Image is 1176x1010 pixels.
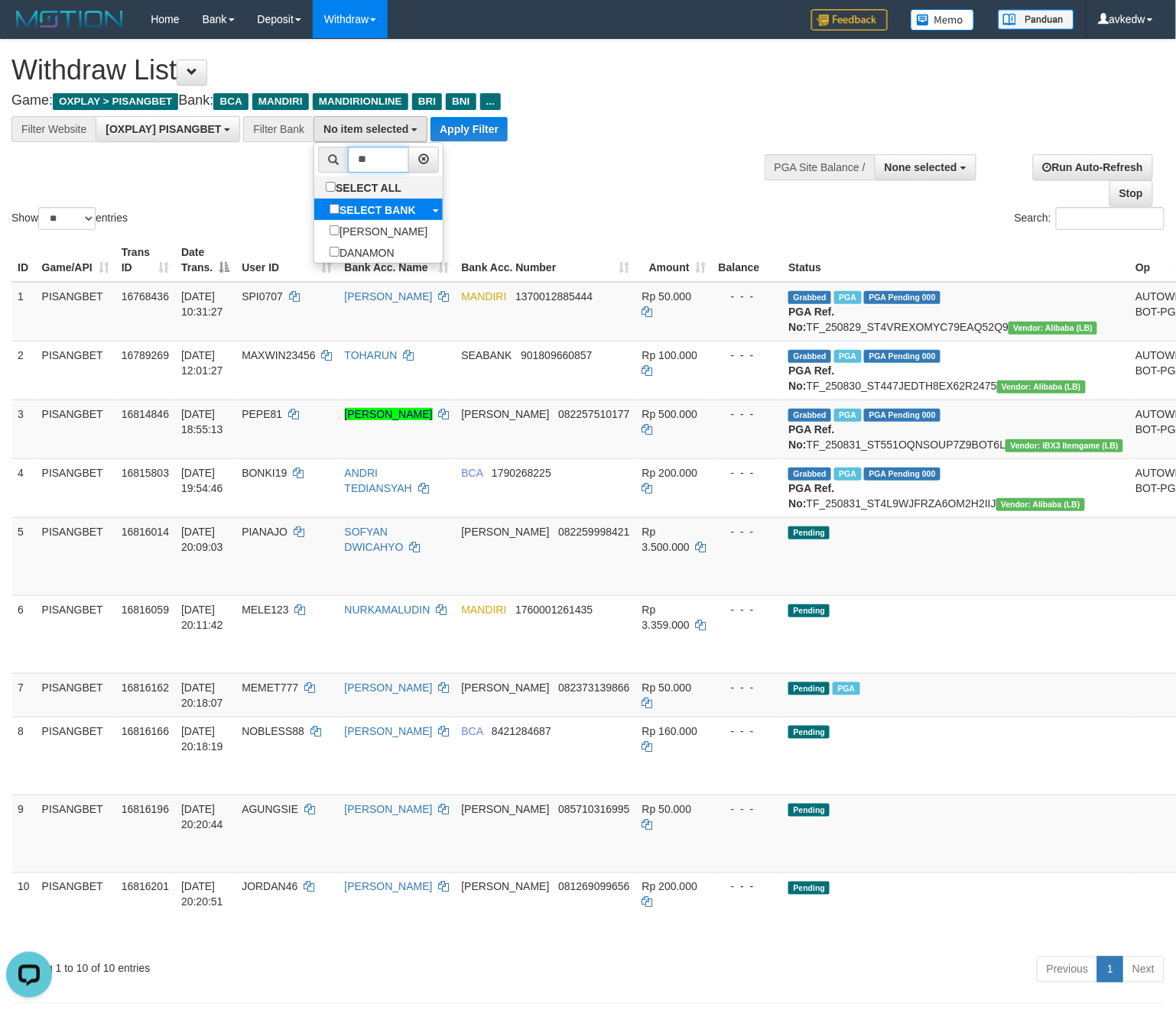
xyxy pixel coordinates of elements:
[11,116,96,142] div: Filter Website
[330,204,339,214] input: SELECT BANK
[11,238,36,282] th: ID
[782,282,1129,342] td: TF_250829_ST4VREXOMYC79EAQ52Q9
[461,467,482,479] span: BCA
[36,595,115,673] td: PISANGBET
[175,238,236,282] th: Date Trans.: activate to sort column descending
[242,526,288,538] span: PIANAJO
[834,468,861,481] span: Marked by avkyakub
[788,882,830,895] span: Pending
[719,680,777,695] div: - - -
[864,350,940,363] span: PGA Pending
[38,207,96,230] select: Showentries
[492,725,551,737] span: Copy 8421284687 to clipboard
[181,803,223,830] span: [DATE] 20:20:44
[719,465,777,481] div: - - -
[242,467,287,479] span: BONKI19
[558,803,629,815] span: Copy 085710316995 to clipboard
[521,349,592,361] span: Copy 901809660857 to clipboard
[446,93,476,110] span: BNI
[833,682,859,695] span: Marked by avkedw
[1122,957,1165,982] a: Next
[455,238,635,282] th: Bank Acc. Number: activate to sort column ascending
[314,220,443,241] label: [PERSON_NAME]
[6,6,52,52] button: Open LiveChat chat widget
[515,290,593,303] span: Copy 1370012885444 to clipboard
[719,724,777,739] div: - - -
[36,872,115,950] td: PISANGBET
[558,408,629,420] span: Copy 082257510177 to clipboard
[788,682,830,695] span: Pending
[314,176,417,198] label: SELECT ALL
[461,681,549,694] span: [PERSON_NAME]
[719,879,777,895] div: - - -
[864,468,940,481] span: PGA Pending
[53,93,178,110] span: OXPLAY > PISANGBET
[996,498,1085,511] span: Vendor URL: https://dashboard.q2checkout.com/secure
[788,468,831,481] span: Grabbed
[115,238,175,282] th: Trans ID: activate to sort column ascending
[788,350,831,363] span: Grabbed
[642,881,697,893] span: Rp 200.000
[11,400,36,458] td: 3
[242,881,297,893] span: JORDAN46
[243,116,313,142] div: Filter Bank
[782,341,1129,400] td: TF_250830_ST447JEDTH8EX62R2475
[330,225,339,235] input: [PERSON_NAME]
[492,467,551,479] span: Copy 1790268225 to clipboard
[122,604,169,616] span: 16816059
[719,289,777,304] div: - - -
[11,717,36,795] td: 8
[11,93,768,108] h4: Game: Bank:
[834,350,861,363] span: Marked by avksurya
[242,604,288,616] span: MELE123
[558,526,629,538] span: Copy 082259998421 to clipboard
[782,238,1129,282] th: Status
[345,467,412,494] a: ANDRI TEDIANSYAH
[642,408,697,420] span: Rp 500.000
[642,467,697,479] span: Rp 200.000
[885,161,957,173] span: None selected
[480,93,501,110] span: ...
[788,364,834,392] b: PGA Ref. No:
[181,290,223,318] span: [DATE] 10:31:27
[36,238,115,282] th: Game/API: activate to sort column ascending
[642,725,697,737] span: Rp 160.000
[765,154,875,180] div: PGA Site Balance /
[11,207,128,230] label: Show entries
[122,467,169,479] span: 16815803
[834,291,861,304] span: Marked by avkyakub
[788,726,830,739] span: Pending
[719,524,777,539] div: - - -
[713,238,783,282] th: Balance
[11,282,36,342] td: 1
[242,290,283,303] span: SPI0707
[1097,957,1123,982] a: 1
[1056,207,1165,230] input: Search:
[122,349,169,361] span: 16789269
[1005,439,1123,452] span: Vendor URL: https://dashboard.q2checkout.com/secure
[461,408,549,420] span: [PERSON_NAME]
[412,93,442,110] span: BRI
[314,241,410,263] label: DANAMON
[430,117,508,141] button: Apply Filter
[788,291,831,304] span: Grabbed
[461,604,506,616] span: MANDIRI
[181,526,223,553] span: [DATE] 20:09:03
[11,8,128,31] img: MOTION_logo.png
[323,123,408,135] span: No item selected
[181,604,223,631] span: [DATE] 20:11:42
[36,673,115,717] td: PISANGBET
[345,526,404,553] a: SOFYAN DWICAHYO
[788,804,830,817] span: Pending
[181,881,223,908] span: [DATE] 20:20:51
[122,290,169,303] span: 16768436
[252,93,309,110] span: MANDIRI
[1009,322,1097,335] span: Vendor URL: https://dashboard.q2checkout.com/secure
[11,517,36,595] td: 5
[642,526,690,553] span: Rp 3.500.000
[181,467,223,494] span: [DATE] 19:54:46
[11,595,36,673] td: 6
[911,9,975,31] img: Button%20Memo.svg
[345,290,433,303] a: [PERSON_NAME]
[461,290,506,303] span: MANDIRI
